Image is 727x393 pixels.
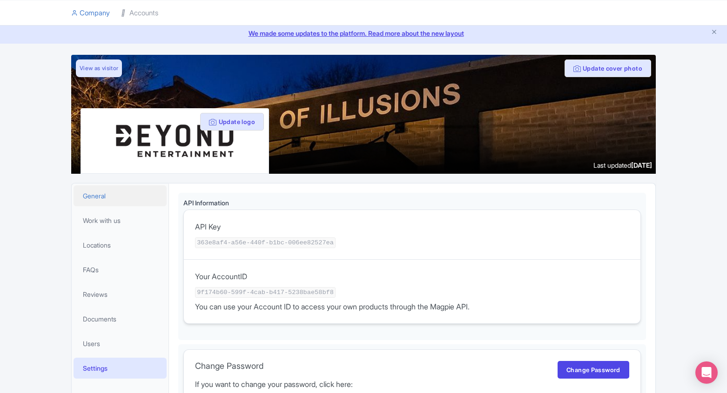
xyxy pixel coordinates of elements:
a: Settings [74,358,167,379]
h3: Change Password [195,361,263,379]
span: General [83,191,106,201]
code: 363e8af4-a56e-440f-b1bc-006ee82527ea [195,237,336,248]
span: [DATE] [631,161,652,169]
label: API Information [183,198,641,208]
div: Last updated [593,160,652,170]
div: API Key [195,221,629,232]
a: Locations [74,235,167,255]
span: Documents [83,314,116,324]
img: sdl7we7idbuale8iirwv.png [100,116,249,166]
a: We made some updates to the platform. Read more about the new layout [6,28,721,38]
span: Users [83,339,100,348]
a: View as visitor [76,59,122,77]
a: Work with us [74,210,167,231]
a: Change Password [558,361,629,379]
p: If you want to change your password, click here: [195,379,629,390]
span: FAQs [83,265,99,275]
span: Settings [83,363,108,373]
a: Documents [74,308,167,329]
span: Locations [83,240,111,250]
button: Update logo [200,113,264,131]
a: Users [74,333,167,354]
span: Reviews [83,289,108,299]
a: FAQs [74,259,167,280]
p: You can use your Account ID to access your own products through the Magpie API. [195,301,629,312]
button: Close announcement [711,27,718,38]
div: Your AccountID [195,271,629,282]
a: General [74,185,167,206]
span: Work with us [83,216,121,225]
button: Update cover photo [565,59,651,77]
a: Reviews [74,284,167,305]
div: Open Intercom Messenger [695,361,718,384]
code: 9f174b60-599f-4cab-b417-5238bae58bf8 [195,287,336,298]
